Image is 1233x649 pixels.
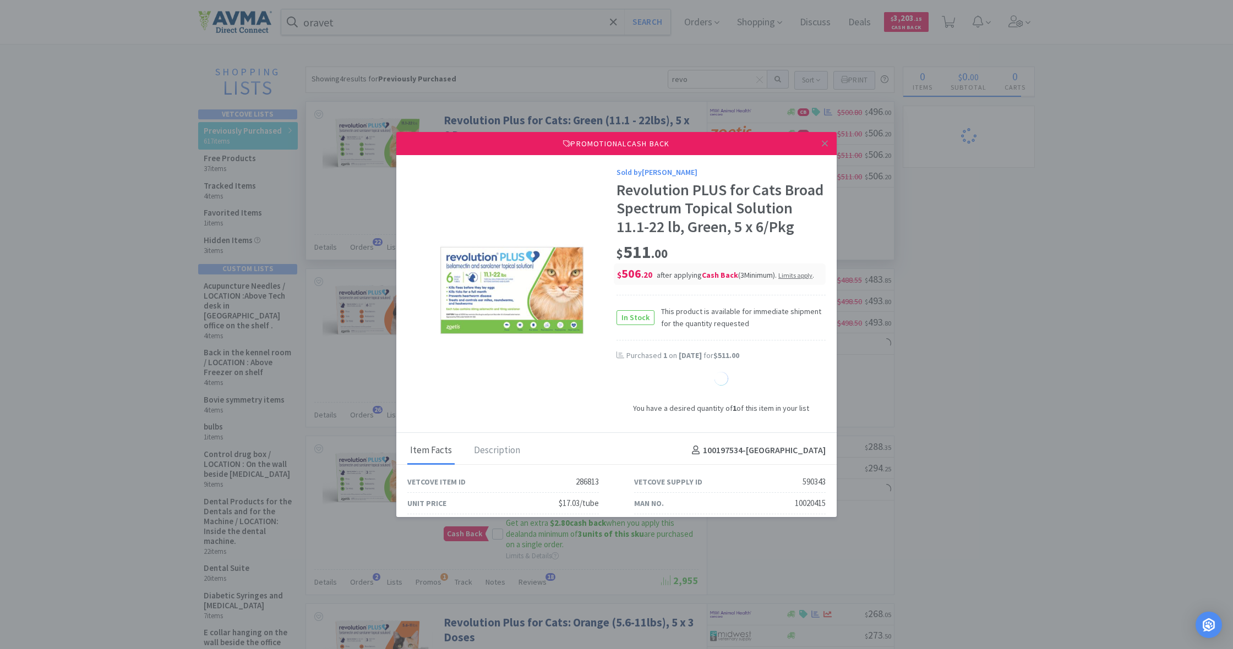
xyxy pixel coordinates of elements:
span: 1 [663,350,667,360]
div: . [778,270,814,280]
span: $ [617,269,621,280]
div: Promotional Cash Back [396,132,837,155]
div: $17.03/tube [559,497,599,510]
div: Revolution PLUS for Cats Broad Spectrum Topical Solution 11.1-22 lb, Green, 5 x 6/Pkg [616,181,826,237]
span: In Stock [617,311,654,324]
i: Cash Back [702,270,738,280]
div: Man No. [634,497,664,509]
span: [DATE] [679,350,702,360]
div: 286813 [576,475,599,488]
div: You have a desired quantity of of this item in your list [616,402,826,414]
span: ( 3 Minimum) [738,270,775,280]
div: Item Facts [407,437,455,465]
div: Sold by [PERSON_NAME] [616,166,826,178]
div: Vetcove Item ID [407,476,466,488]
span: 511 [616,241,668,263]
div: Purchased on for [626,350,826,361]
div: Unit Price [407,497,446,509]
strong: 1 [733,403,736,413]
span: . 20 [641,269,652,280]
div: 10020415 [795,497,826,510]
div: Open Intercom Messenger [1196,612,1222,638]
span: . 00 [651,246,668,261]
div: 590343 [803,475,826,488]
span: This product is available for immediate shipment for the quantity requested [654,305,826,330]
h4: 100197534 - [GEOGRAPHIC_DATA] [688,443,826,458]
div: Vetcove Supply ID [634,476,702,488]
span: $ [616,246,623,261]
div: Description [471,437,523,465]
span: 506 [617,266,652,281]
img: e3a6682329a741b69d9c714cfa93364c_590343.jpeg [440,219,583,362]
span: $511.00 [713,350,739,360]
span: Limits apply [778,271,812,279]
span: after applying . [657,270,814,280]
